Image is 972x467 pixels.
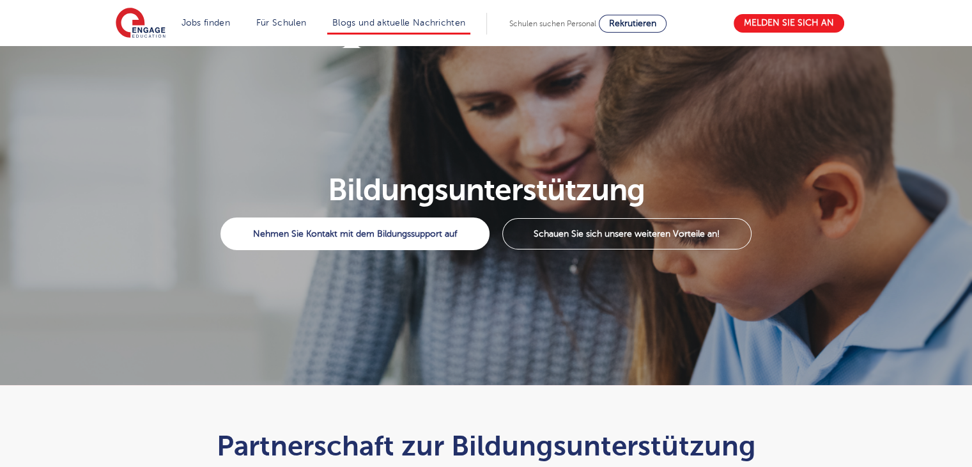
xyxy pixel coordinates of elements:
font: Nehmen Sie Kontakt mit dem Bildungssupport auf [253,229,457,239]
font: Rekrutieren [609,19,656,28]
a: Für Schulen [256,18,306,28]
img: Engagieren Sie sich im Bildungsbereich [116,8,166,40]
a: Blogs und aktuelle Nachrichten [332,18,465,28]
font: Bildungsunterstützung [328,173,645,207]
a: Schauen Sie sich unsere weiteren Vorteile an! [502,218,752,249]
a: Nehmen Sie Kontakt mit dem Bildungssupport auf [220,218,489,250]
a: Jobs finden [181,18,230,28]
font: Schauen Sie sich unsere weiteren Vorteile an! [534,229,720,239]
font: Melden Sie sich an [744,19,834,28]
font: Partnerschaft zur Bildungsunterstützung [216,430,755,462]
font: Schulen suchen Personal [509,19,596,28]
a: Rekrutieren [599,15,667,33]
a: Melden Sie sich an [734,14,844,33]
